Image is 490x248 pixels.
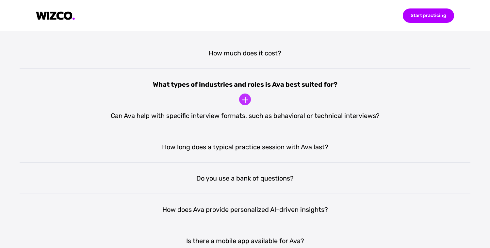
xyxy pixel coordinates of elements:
[36,11,75,20] img: logo
[20,194,470,225] div: How does Ava provide personalized AI-driven insights?
[20,37,470,69] div: How much does it cost?
[20,100,470,131] div: Can Ava help with specific interview formats, such as behavioral or technical interviews?
[239,94,251,105] div: +
[20,69,470,100] div: What types of industries and roles is Ava best suited for?
[20,131,470,163] div: How long does a typical practice session with Ava last?
[403,8,454,23] div: Start practicing
[20,163,470,194] div: Do you use a bank of questions?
